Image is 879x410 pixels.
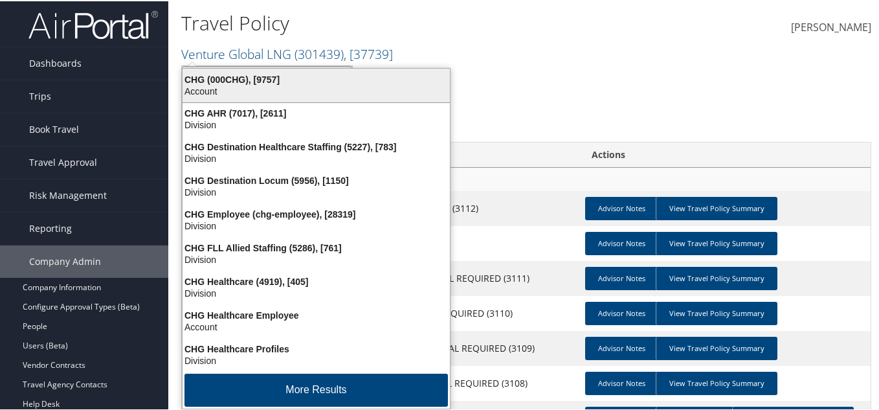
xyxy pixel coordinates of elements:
[175,118,458,130] div: Division
[182,166,871,190] td: undefined
[656,231,777,254] a: View Travel Policy Summary
[585,301,658,324] a: Advisor Notes
[181,8,641,36] h1: Travel Policy
[295,44,344,62] span: ( 301439 )
[175,354,458,365] div: Division
[175,185,458,197] div: Division
[28,8,158,39] img: airportal-logo.png
[656,336,777,359] a: View Travel Policy Summary
[585,266,658,289] a: Advisor Notes
[175,140,458,152] div: CHG Destination Healthcare Staffing (5227), [783]
[656,301,777,324] a: View Travel Policy Summary
[175,275,458,286] div: CHG Healthcare (4919), [405]
[175,152,458,163] div: Division
[175,174,458,185] div: CHG Destination Locum (5956), [1150]
[29,178,107,211] span: Risk Management
[184,372,448,405] button: More Results
[656,266,777,289] a: View Travel Policy Summary
[29,244,101,277] span: Company Admin
[585,370,658,394] a: Advisor Notes
[791,19,871,33] span: [PERSON_NAME]
[29,145,97,177] span: Travel Approval
[585,231,658,254] a: Advisor Notes
[175,73,458,84] div: CHG (000CHG), [9757]
[656,370,777,394] a: View Travel Policy Summary
[656,196,777,219] a: View Travel Policy Summary
[29,46,82,78] span: Dashboards
[175,308,458,320] div: CHG Healthcare Employee
[175,241,458,253] div: CHG FLL Allied Staffing (5286), [761]
[181,44,393,62] a: Venture Global LNG
[175,320,458,332] div: Account
[175,342,458,354] div: CHG Healthcare Profiles
[585,196,658,219] a: Advisor Notes
[175,106,458,118] div: CHG AHR (7017), [2611]
[175,84,458,96] div: Account
[29,79,51,111] span: Trips
[580,141,871,166] th: Actions
[29,211,72,244] span: Reporting
[791,6,871,47] a: [PERSON_NAME]
[344,44,393,62] span: , [ 37739 ]
[585,336,658,359] a: Advisor Notes
[175,207,458,219] div: CHG Employee (chg-employee), [28319]
[182,65,352,89] input: Search Accounts
[29,112,79,144] span: Book Travel
[175,253,458,264] div: Division
[175,219,458,231] div: Division
[175,286,458,298] div: Division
